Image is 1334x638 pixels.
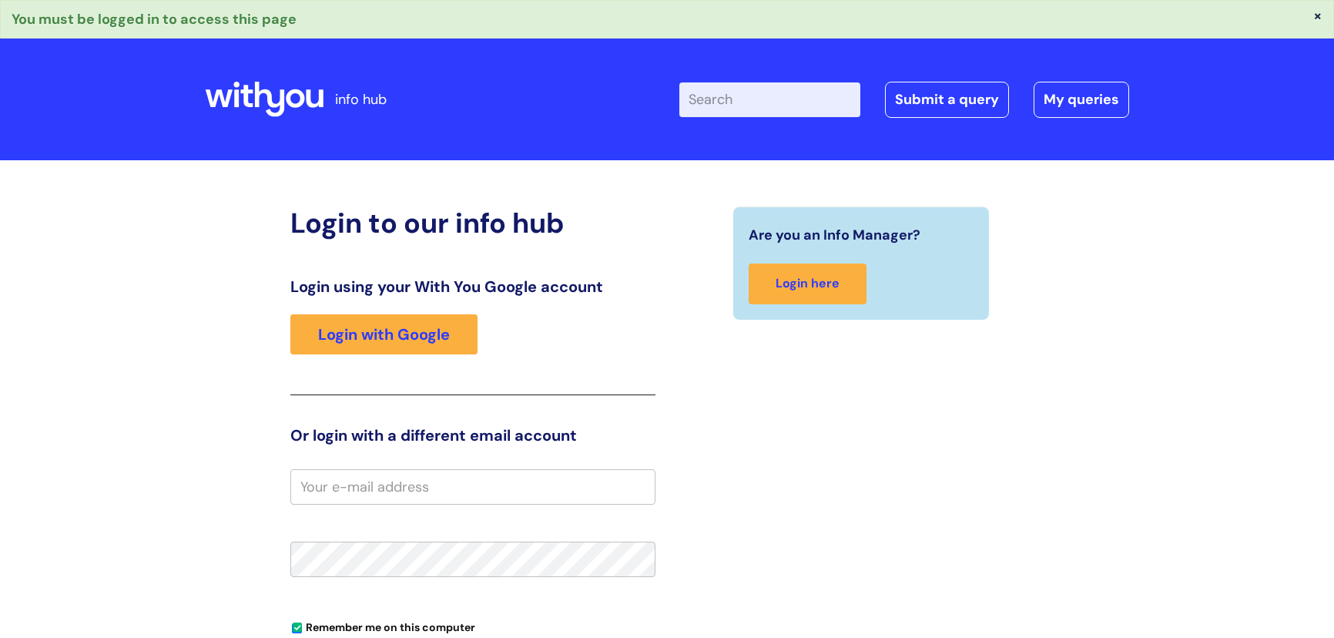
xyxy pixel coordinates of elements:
a: My queries [1034,82,1129,117]
h2: Login to our info hub [290,207,655,240]
a: Login with Google [290,314,478,354]
a: Login here [749,264,866,304]
button: × [1313,8,1322,22]
h3: Login using your With You Google account [290,277,655,296]
h3: Or login with a different email account [290,426,655,445]
input: Search [679,82,860,116]
label: Remember me on this computer [290,617,475,634]
input: Remember me on this computer [292,623,302,633]
input: Your e-mail address [290,469,655,505]
a: Submit a query [885,82,1009,117]
span: Are you an Info Manager? [749,223,920,247]
p: info hub [335,87,387,112]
